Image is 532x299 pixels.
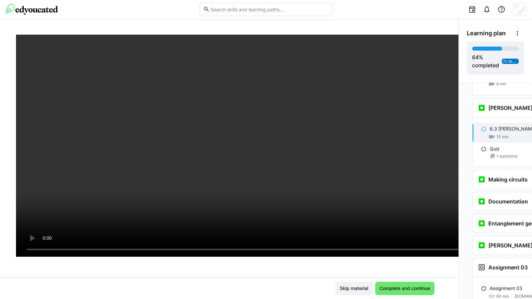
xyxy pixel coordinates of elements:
[472,54,479,61] span: 64
[496,81,506,87] span: 6 min
[378,285,431,292] span: Complete and continue
[210,6,329,12] input: Search skills and learning paths…
[496,134,509,140] span: 10 min
[472,53,499,69] div: % completed
[488,198,528,205] h3: Documentation
[339,285,369,292] span: Skip material
[335,282,372,295] button: Skip material
[503,59,517,63] span: 7h 38m left
[375,282,434,295] button: Complete and continue
[467,30,506,37] span: Learning plan
[496,153,517,159] span: 1 questions
[490,285,522,292] p: Assignment 03
[496,294,509,299] span: 60 min
[488,176,528,183] h3: Making circuits
[488,264,528,271] h3: Assignment 03
[490,146,500,152] p: Quiz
